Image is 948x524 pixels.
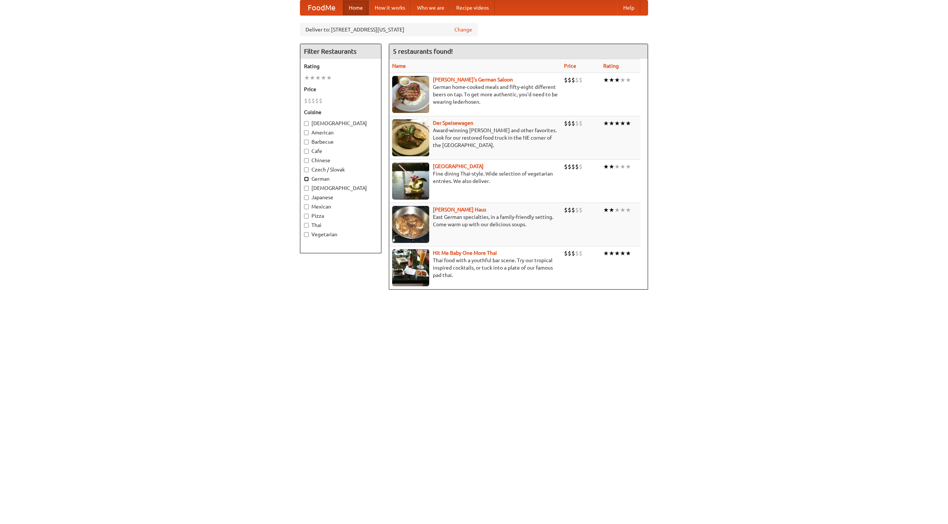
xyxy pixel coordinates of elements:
input: German [304,177,309,181]
input: Barbecue [304,140,309,144]
li: $ [575,76,579,84]
h5: Price [304,86,377,93]
li: $ [575,163,579,171]
label: Japanese [304,194,377,201]
li: $ [564,119,568,127]
li: $ [564,249,568,257]
li: $ [571,206,575,214]
a: Who we are [411,0,450,15]
li: ★ [625,76,631,84]
li: $ [579,249,583,257]
input: [DEMOGRAPHIC_DATA] [304,186,309,191]
li: $ [315,97,319,105]
li: ★ [315,74,321,82]
li: ★ [609,76,614,84]
li: ★ [310,74,315,82]
li: $ [564,76,568,84]
li: ★ [609,163,614,171]
li: ★ [614,119,620,127]
li: ★ [326,74,332,82]
li: $ [568,76,571,84]
li: $ [568,249,571,257]
li: ★ [620,206,625,214]
a: [GEOGRAPHIC_DATA] [433,163,484,169]
li: $ [575,249,579,257]
li: $ [568,206,571,214]
li: ★ [304,74,310,82]
a: Home [343,0,369,15]
p: German home-cooked meals and fifty-eight different beers on tap. To get more authentic, you'd nee... [392,83,558,106]
li: ★ [620,163,625,171]
a: [PERSON_NAME]'s German Saloon [433,77,513,83]
li: $ [575,206,579,214]
input: Cafe [304,149,309,154]
img: babythai.jpg [392,249,429,286]
img: esthers.jpg [392,76,429,113]
h4: Filter Restaurants [300,44,381,59]
a: Der Speisewagen [433,120,473,126]
input: Czech / Slovak [304,167,309,172]
li: $ [579,119,583,127]
label: Pizza [304,212,377,220]
input: Chinese [304,158,309,163]
a: Hit Me Baby One More Thai [433,250,497,256]
li: ★ [614,163,620,171]
input: Japanese [304,195,309,200]
a: FoodMe [300,0,343,15]
input: Thai [304,223,309,228]
li: ★ [603,119,609,127]
h5: Cuisine [304,109,377,116]
li: ★ [603,249,609,257]
label: Chinese [304,157,377,164]
li: $ [579,76,583,84]
li: ★ [625,206,631,214]
li: ★ [603,163,609,171]
ng-pluralize: 5 restaurants found! [393,48,453,55]
label: Thai [304,221,377,229]
label: German [304,175,377,183]
img: kohlhaus.jpg [392,206,429,243]
li: ★ [620,76,625,84]
li: ★ [609,206,614,214]
img: satay.jpg [392,163,429,200]
li: ★ [614,206,620,214]
p: Fine dining Thai-style. Wide selection of vegetarian entrées. We also deliver. [392,170,558,185]
a: Name [392,63,406,69]
label: [DEMOGRAPHIC_DATA] [304,120,377,127]
label: Mexican [304,203,377,210]
li: $ [571,119,575,127]
li: $ [564,206,568,214]
li: ★ [625,163,631,171]
li: $ [311,97,315,105]
li: $ [564,163,568,171]
img: speisewagen.jpg [392,119,429,156]
p: Award-winning [PERSON_NAME] and other favorites. Look for our restored food truck in the NE corne... [392,127,558,149]
input: Vegetarian [304,232,309,237]
li: $ [319,97,323,105]
li: $ [571,76,575,84]
li: ★ [614,76,620,84]
label: Cafe [304,147,377,155]
a: Recipe videos [450,0,495,15]
li: ★ [321,74,326,82]
input: Pizza [304,214,309,218]
li: ★ [603,76,609,84]
label: Czech / Slovak [304,166,377,173]
li: ★ [614,249,620,257]
a: How it works [369,0,411,15]
li: $ [308,97,311,105]
label: Barbecue [304,138,377,146]
a: [PERSON_NAME] Haus [433,207,486,213]
input: Mexican [304,204,309,209]
input: American [304,130,309,135]
li: ★ [620,249,625,257]
p: East German specialties, in a family-friendly setting. Come warm up with our delicious soups. [392,213,558,228]
li: $ [571,163,575,171]
li: $ [568,163,571,171]
li: ★ [609,119,614,127]
label: [DEMOGRAPHIC_DATA] [304,184,377,192]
